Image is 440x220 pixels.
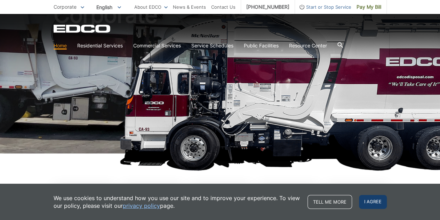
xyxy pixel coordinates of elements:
span: Corporate [54,4,77,10]
span: Pay My Bill [357,3,381,11]
a: Commercial Services [133,42,181,50]
a: Tell me more [307,195,352,209]
span: English [91,1,126,13]
a: Contact Us [211,3,235,11]
a: Resource Center [289,42,327,50]
a: EDCD logo. Return to the homepage. [54,24,111,33]
p: We use cookies to understand how you use our site and to improve your experience. To view our pol... [54,194,301,210]
span: I agree [359,195,387,209]
a: About EDCO [134,3,168,11]
a: Home [54,42,67,50]
a: News & Events [173,3,206,11]
a: privacy policy [123,202,160,210]
a: Public Facilities [244,42,279,50]
a: Residential Services [77,42,123,50]
h1: Corporate [54,3,387,157]
a: Service Schedules [191,42,233,50]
